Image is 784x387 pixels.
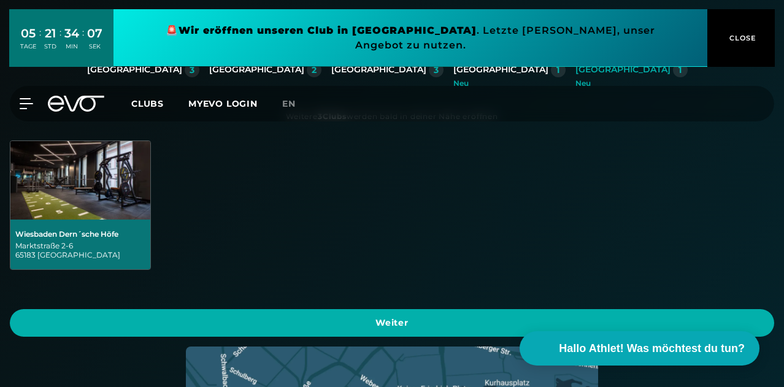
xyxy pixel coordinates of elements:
a: MYEVO LOGIN [188,98,258,109]
div: SEK [87,42,102,51]
button: CLOSE [707,9,775,67]
div: TAGE [20,42,36,51]
img: Wiesbaden Dern´sche Höfe [10,141,150,220]
span: Clubs [131,98,164,109]
div: 34 [64,25,79,42]
div: Marktstraße 2-6 65183 [GEOGRAPHIC_DATA] [15,241,145,259]
span: Weiter [25,316,759,329]
span: CLOSE [726,33,756,44]
a: Clubs [131,98,188,109]
a: en [282,97,310,111]
a: Weiter [10,309,774,337]
span: en [282,98,296,109]
div: MIN [64,42,79,51]
div: : [60,26,61,58]
div: : [82,26,84,58]
span: Hallo Athlet! Was möchtest du tun? [559,340,745,357]
div: : [39,26,41,58]
div: Wiesbaden Dern´sche Höfe [15,229,145,239]
div: STD [44,42,56,51]
button: Hallo Athlet! Was möchtest du tun? [520,331,759,366]
div: 07 [87,25,102,42]
div: 21 [44,25,56,42]
div: 05 [20,25,36,42]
